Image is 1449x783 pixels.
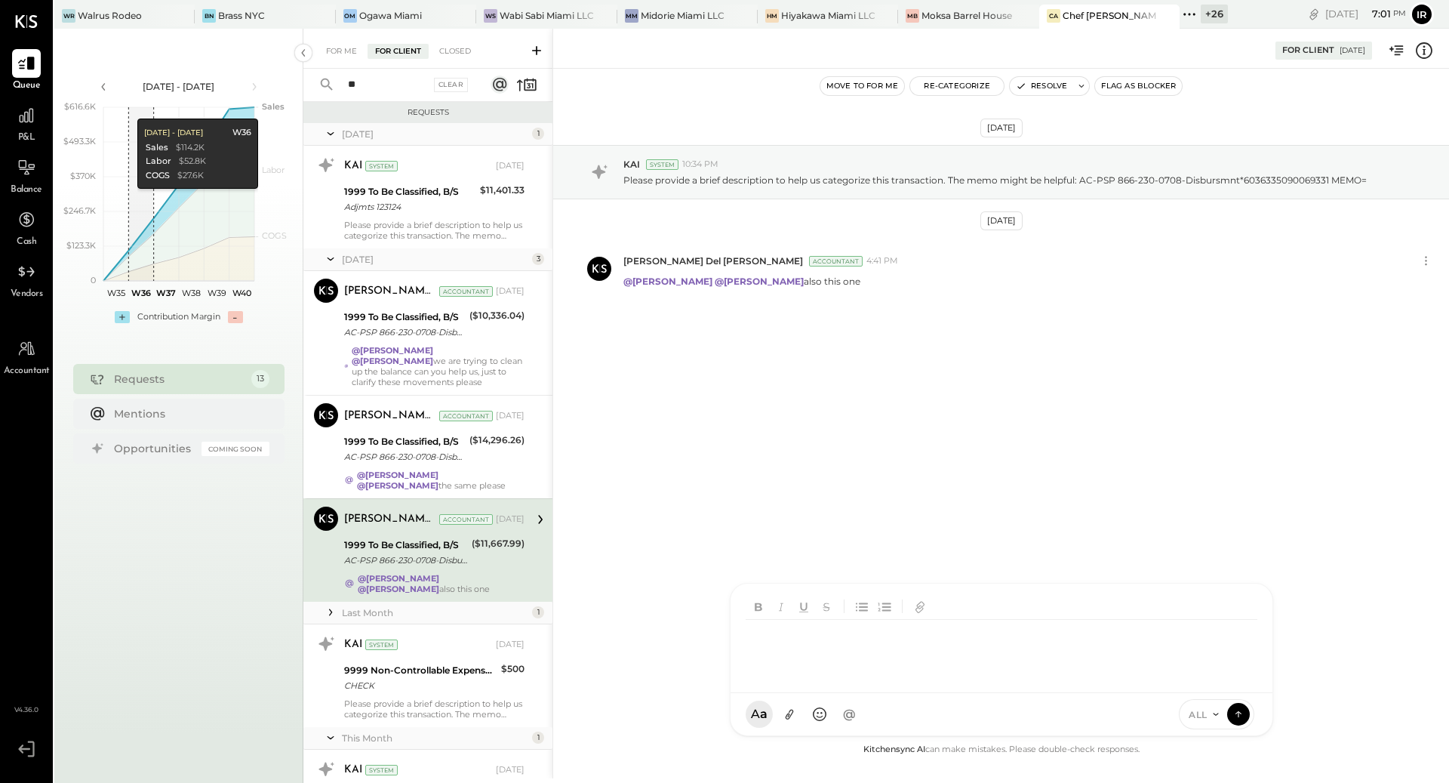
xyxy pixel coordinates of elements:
div: Midorie Miami LLC [641,9,724,22]
div: AC-PSP 866-230-0708-Disbursmnt*6036335090069331 MEMO= [344,553,467,568]
div: Please provide a brief description to help us categorize this transaction. The memo might be help... [344,698,525,720]
button: Strikethrough [817,596,836,617]
span: ALL [1189,708,1207,721]
div: KAI [344,763,362,778]
div: Accountant [439,411,493,421]
span: a [760,707,768,722]
div: KAI [344,159,362,174]
div: ($14,296.26) [469,433,525,448]
div: [DATE] [496,285,525,297]
div: System [365,765,398,775]
a: P&L [1,101,52,145]
div: [PERSON_NAME] Del [PERSON_NAME] [344,408,436,424]
div: Wabi Sabi Miami LLC [500,9,594,22]
text: W36 [131,288,151,298]
span: Vendors [11,288,43,301]
strong: @[PERSON_NAME] [357,470,438,480]
div: Hiyakawa Miami LLC [781,9,875,22]
div: System [365,640,398,650]
div: This Month [342,732,528,744]
button: Re-Categorize [910,77,1004,95]
div: Last Month [342,606,528,619]
div: WS [484,9,497,23]
div: [DATE] [496,639,525,651]
div: also this one [358,573,525,594]
div: Requests [114,371,244,387]
div: + [115,311,130,323]
div: 1999 To Be Classified, B/S [344,538,467,553]
div: $11,401.33 [480,183,525,198]
div: Please provide a brief description to help us categorize this transaction. The memo might be help... [344,220,525,241]
div: [DATE] [1325,7,1406,21]
div: copy link [1306,6,1321,22]
div: Clear [434,78,469,92]
div: Coming Soon [202,442,269,456]
span: P&L [18,131,35,145]
div: $114.2K [176,142,205,154]
button: Ir [1410,2,1434,26]
div: ($11,667.99) [472,536,525,551]
div: KAI [344,637,362,652]
text: $616.6K [64,101,96,112]
div: [DATE] - [DATE] [144,128,203,138]
span: Cash [17,236,36,249]
strong: @[PERSON_NAME] [715,276,804,287]
div: 9999 Non-Controllable Expenses:Other Income and Expenses:To Be Classified [344,663,497,678]
div: Sales [146,142,168,154]
strong: @[PERSON_NAME] [623,276,712,287]
div: 1 [532,606,544,618]
div: For Me [318,44,365,59]
text: W40 [232,288,251,298]
div: 1999 To Be Classified, B/S [344,434,465,449]
div: Adjmts 123124 [344,199,475,214]
p: also this one [623,275,860,288]
div: For Client [368,44,429,59]
button: @ [836,701,863,728]
div: Ogawa Miami [359,9,422,22]
div: 1 [532,732,544,744]
button: Add URL [910,596,930,617]
div: System [365,161,398,171]
button: Underline [794,596,814,617]
a: Cash [1,205,52,249]
div: Requests [311,107,545,118]
a: Balance [1,153,52,197]
div: CA [1047,9,1060,23]
div: AC-PSP 866-230-0708-Disbursmnt*6036335090069331 MEMO= [344,449,465,464]
text: $493.3K [63,136,96,146]
div: [PERSON_NAME] Del [PERSON_NAME] [344,512,436,527]
text: W38 [182,288,201,298]
strong: @[PERSON_NAME] [352,345,433,356]
div: $27.6K [177,170,204,182]
button: Resolve [1010,77,1073,95]
text: COGS [262,230,287,241]
div: MM [625,9,638,23]
button: Unordered List [852,596,872,617]
div: [DATE] [496,160,525,172]
a: Queue [1,49,52,93]
div: AC-PSP 866-230-0708-Disbursmnt*6036335090069331 MEMO= [344,325,465,340]
div: 1999 To Be Classified, B/S [344,310,465,325]
span: 10:34 PM [682,159,718,171]
div: [DATE] [496,764,525,776]
div: 1 [532,128,544,140]
div: 3 [532,253,544,265]
div: the same please [357,470,525,491]
text: $123.3K [66,240,96,251]
div: Opportunities [114,441,194,456]
div: Moksa Barrel House [921,9,1012,22]
div: [DATE] [342,253,528,266]
div: [DATE] [1340,45,1365,56]
strong: @[PERSON_NAME] [358,584,439,594]
div: $500 [501,661,525,677]
span: [PERSON_NAME] Del [PERSON_NAME] [623,254,803,267]
div: Brass NYC [218,9,265,22]
div: 13 [251,370,269,388]
p: Please provide a brief description to help us categorize this transaction. The memo might be help... [623,174,1367,187]
div: COGS [146,170,170,182]
div: Closed [432,44,478,59]
button: Flag as Blocker [1095,77,1182,95]
div: [DATE] - [DATE] [115,80,243,93]
div: Accountant [439,286,493,297]
div: BN [202,9,216,23]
